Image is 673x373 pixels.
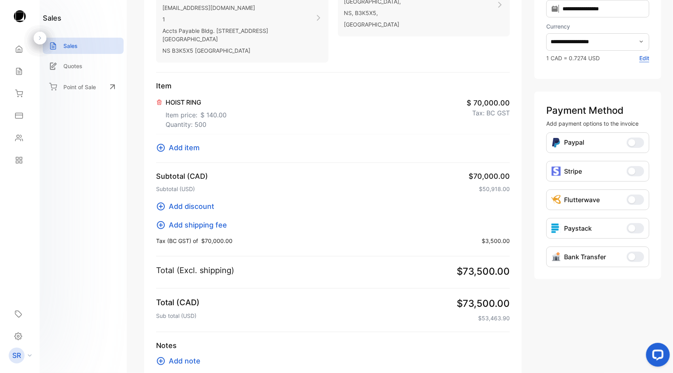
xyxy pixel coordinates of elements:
[156,80,510,91] p: Item
[551,195,561,205] img: Icon
[546,54,600,62] p: 1 CAD = 0.7274 USD
[156,296,200,308] p: Total (CAD)
[457,264,510,279] span: $73,500.00
[162,13,315,25] p: 1
[14,10,26,22] img: logo
[169,220,227,230] span: Add shipping fee
[478,314,510,322] span: $53,463.90
[43,58,124,74] a: Quotes
[564,166,582,176] p: Stripe
[546,22,649,31] label: Currency
[156,182,208,193] p: Subtotal (USD)
[564,195,600,205] p: Flutterwave
[169,142,200,153] span: Add item
[551,252,561,262] img: Icon
[156,264,234,276] p: Total (Excl. shipping)
[43,13,61,23] h1: sales
[156,171,208,182] p: Subtotal (CAD)
[169,356,200,366] span: Add note
[564,138,584,148] p: Paypal
[169,201,214,212] span: Add discount
[63,62,82,70] p: Quotes
[63,42,78,50] p: Sales
[640,340,673,373] iframe: LiveChat chat widget
[43,38,124,54] a: Sales
[156,142,204,153] button: Add item
[156,356,205,366] button: Add note
[162,2,315,13] p: [EMAIL_ADDRESS][DOMAIN_NAME]
[201,237,233,245] span: $70,000.00
[482,237,510,245] span: $3,500.00
[156,237,233,245] p: Tax (BC GST) of
[166,107,227,120] p: Item price:
[344,19,497,30] p: [GEOGRAPHIC_DATA]
[479,185,510,193] span: $50,918.00
[156,340,510,351] p: Notes
[551,166,561,176] img: icon
[166,120,227,129] p: Quantity: 500
[63,83,96,91] p: Point of Sale
[156,308,200,320] p: Sub total (USD)
[344,7,497,19] p: NS, B3K5X5,
[457,296,510,311] span: $73,500.00
[546,119,649,128] p: Add payment options to the invoice
[551,224,561,233] img: icon
[200,110,227,120] span: $ 140.00
[43,78,124,96] a: Point of Sale
[12,350,21,361] p: SR
[564,252,606,262] p: Bank Transfer
[162,45,315,56] p: NS B3K5X5 [GEOGRAPHIC_DATA]
[162,25,315,45] p: Accts Payable Bldg. [STREET_ADDRESS] [GEOGRAPHIC_DATA]
[469,171,510,182] span: $70,000.00
[472,108,510,118] p: Tax: BC GST
[156,201,219,212] button: Add discount
[564,224,592,233] p: Paystack
[467,98,510,108] span: $ 70,000.00
[156,220,232,230] button: Add shipping fee
[551,138,561,148] img: Icon
[639,54,649,62] p: Edit
[166,98,227,107] p: HOIST RING
[546,103,649,118] p: Payment Method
